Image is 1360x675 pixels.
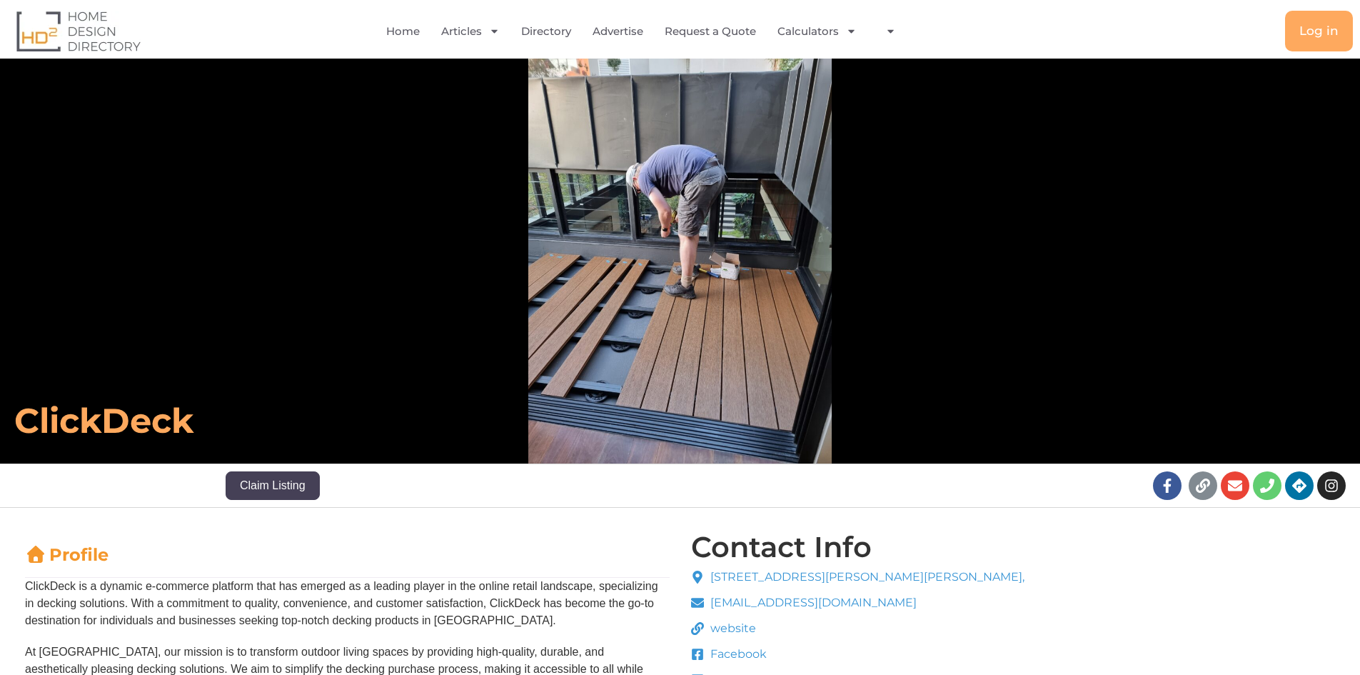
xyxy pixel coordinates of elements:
[25,578,670,629] p: ClickDeck is a dynamic e-commerce platform that has emerged as a leading player in the online ret...
[707,646,767,663] span: Facebook
[521,15,571,48] a: Directory
[691,646,1025,663] a: Facebook
[707,594,917,611] span: [EMAIL_ADDRESS][DOMAIN_NAME]
[691,620,1025,637] a: website
[14,399,945,442] h6: ClickDeck
[707,569,1024,586] span: [STREET_ADDRESS][PERSON_NAME][PERSON_NAME],
[1299,25,1339,37] span: Log in
[665,15,756,48] a: Request a Quote
[1285,11,1353,51] a: Log in
[691,533,872,561] h4: Contact Info
[593,15,643,48] a: Advertise
[386,15,420,48] a: Home
[276,15,1017,48] nav: Menu
[691,594,1025,611] a: [EMAIL_ADDRESS][DOMAIN_NAME]
[707,620,756,637] span: website
[226,471,320,500] button: Claim Listing
[25,544,109,565] a: Profile
[777,15,857,48] a: Calculators
[441,15,500,48] a: Articles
